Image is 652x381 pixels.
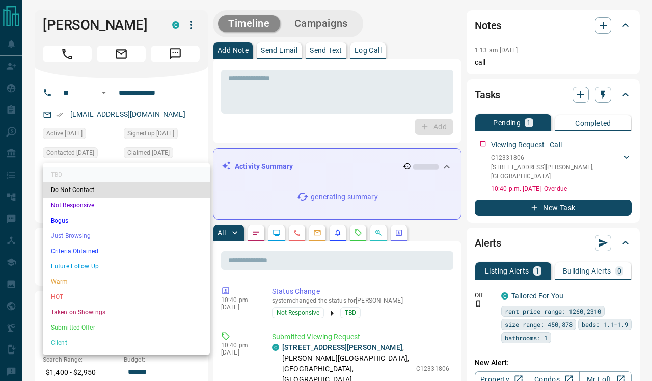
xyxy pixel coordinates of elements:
li: Client [43,335,210,350]
li: HOT [43,289,210,305]
li: Warm [43,274,210,289]
li: Criteria Obtained [43,243,210,259]
li: Taken on Showings [43,305,210,320]
li: Do Not Contact [43,182,210,198]
li: Future Follow Up [43,259,210,274]
li: Just Browsing [43,228,210,243]
li: Bogus [43,213,210,228]
li: Submitted Offer [43,320,210,335]
li: Not Responsive [43,198,210,213]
